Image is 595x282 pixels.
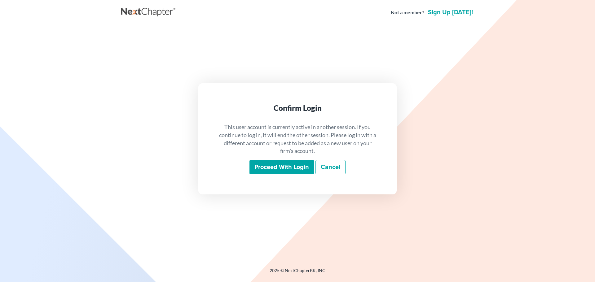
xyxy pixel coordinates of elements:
[218,123,377,155] p: This user account is currently active in another session. If you continue to log in, it will end ...
[121,267,474,279] div: 2025 © NextChapterBK, INC
[315,160,346,174] a: Cancel
[391,9,424,16] strong: Not a member?
[249,160,314,174] input: Proceed with login
[218,103,377,113] div: Confirm Login
[427,9,474,15] a: Sign up [DATE]!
